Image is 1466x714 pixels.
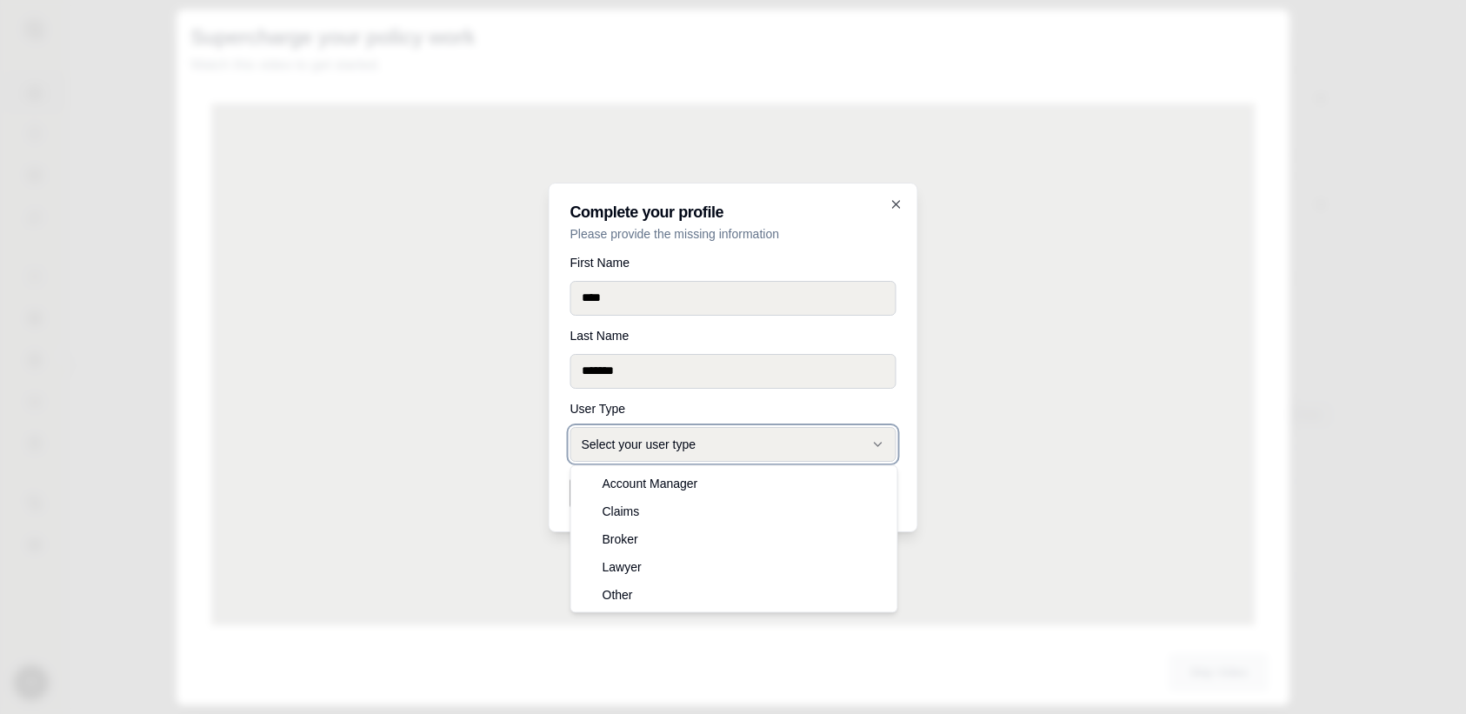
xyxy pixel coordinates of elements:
[603,503,640,520] span: Claims
[603,558,642,576] span: Lawyer
[570,330,896,342] label: Last Name
[603,530,638,548] span: Broker
[570,403,896,415] label: User Type
[603,586,633,604] span: Other
[570,225,896,243] p: Please provide the missing information
[603,475,698,492] span: Account Manager
[570,257,896,269] label: First Name
[570,204,896,220] h2: Complete your profile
